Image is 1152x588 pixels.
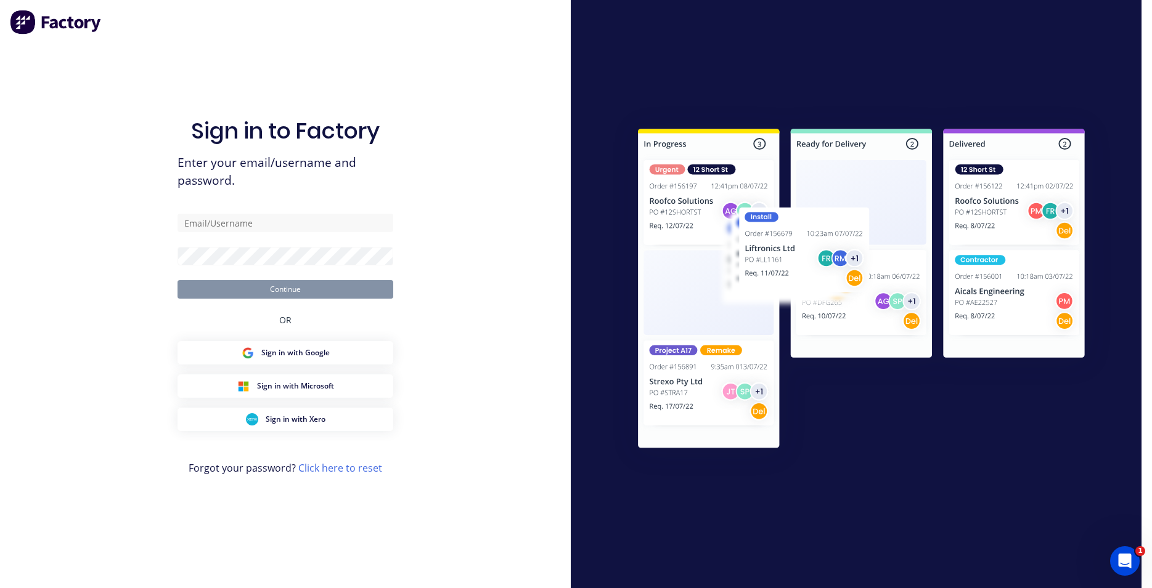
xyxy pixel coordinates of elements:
span: Forgot your password? [189,461,382,475]
button: Xero Sign inSign in with Xero [178,408,393,431]
h1: Sign in to Factory [191,118,380,144]
span: Sign in with Microsoft [257,381,334,392]
div: OR [279,299,292,341]
img: Microsoft Sign in [237,380,250,392]
img: Factory [10,10,102,34]
button: Google Sign inSign in with Google [178,341,393,364]
iframe: Intercom live chat [1110,546,1140,576]
span: 1 [1135,546,1145,556]
img: Google Sign in [242,347,254,359]
button: Continue [178,280,393,299]
span: Enter your email/username and password. [178,154,393,190]
a: Click here to reset [298,461,382,475]
button: Microsoft Sign inSign in with Microsoft [178,374,393,398]
span: Sign in with Google [261,347,330,358]
img: Sign in [611,104,1112,477]
img: Xero Sign in [246,413,258,425]
input: Email/Username [178,214,393,232]
span: Sign in with Xero [266,414,325,425]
